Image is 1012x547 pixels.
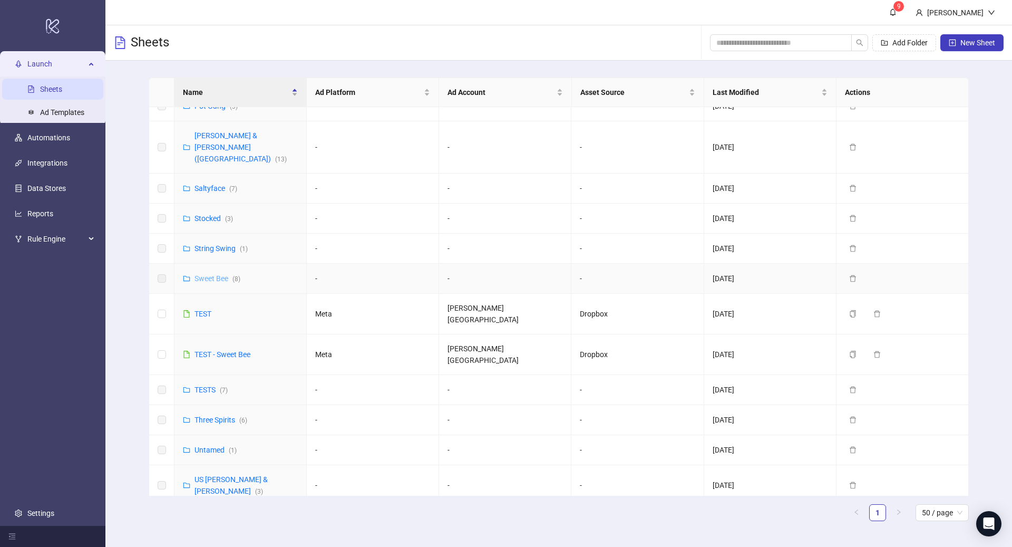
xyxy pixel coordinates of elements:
td: [DATE] [704,375,836,405]
td: [DATE] [704,204,836,234]
td: [DATE] [704,264,836,294]
th: Last Modified [704,78,836,107]
span: folder [183,482,190,489]
span: delete [873,351,881,358]
td: [DATE] [704,334,836,375]
td: - [439,264,571,294]
td: - [307,174,439,204]
td: [DATE] [704,234,836,264]
span: folder [183,185,190,192]
span: folder [183,386,190,394]
a: Sweet Bee(8) [194,274,240,283]
a: TEST [194,310,211,318]
td: - [439,435,571,465]
td: [PERSON_NAME] [GEOGRAPHIC_DATA] [439,294,571,334]
li: Previous Page [848,504,865,521]
span: search [856,39,863,46]
td: - [571,234,704,264]
span: delete [849,245,857,252]
td: - [439,234,571,264]
a: TEST - Sweet Bee [194,350,250,359]
td: Dropbox [571,334,704,375]
a: US [PERSON_NAME] & [PERSON_NAME](3) [194,475,268,495]
span: delete [849,215,857,222]
span: left [853,509,860,515]
a: Three Spirits(6) [194,416,247,424]
span: delete [849,185,857,192]
span: file [183,351,190,358]
td: - [307,121,439,174]
span: ( 7 ) [229,185,237,193]
span: delete [849,143,857,151]
span: folder [183,275,190,282]
td: - [439,121,571,174]
a: Untamed(1) [194,446,237,454]
td: [DATE] [704,174,836,204]
span: folder [183,416,190,424]
span: folder [183,215,190,222]
span: ( 6 ) [239,417,247,424]
div: Page Size [916,504,969,521]
td: - [571,435,704,465]
td: - [307,264,439,294]
span: 50 / page [922,505,962,521]
span: fork [15,235,22,243]
td: - [571,121,704,174]
th: Asset Source [572,78,704,107]
button: Add Folder [872,34,936,51]
span: Name [183,87,289,98]
span: delete [849,446,857,454]
span: New Sheet [960,39,995,47]
button: left [848,504,865,521]
td: - [439,405,571,435]
a: Reports [27,209,53,218]
span: Last Modified [713,87,819,98]
td: - [439,174,571,204]
span: delete [849,482,857,489]
td: Meta [307,334,439,375]
span: folder-add [881,39,888,46]
li: Next Page [890,504,907,521]
td: - [307,375,439,405]
a: TESTS(7) [194,386,228,394]
td: - [571,465,704,506]
td: Meta [307,294,439,334]
div: [PERSON_NAME] [923,7,988,18]
a: [PERSON_NAME] & [PERSON_NAME] ([GEOGRAPHIC_DATA])(13) [194,131,287,163]
button: New Sheet [940,34,1004,51]
span: 9 [897,3,901,10]
span: down [988,9,995,16]
td: - [571,405,704,435]
td: [DATE] [704,465,836,506]
a: Sheets [40,85,62,93]
span: delete [849,275,857,282]
a: Settings [27,509,54,517]
span: ( 7 ) [220,387,228,394]
span: plus-square [949,39,956,46]
td: Dropbox [571,294,704,334]
span: Ad Account [447,87,554,98]
a: String Swing(1) [194,244,248,253]
td: - [439,465,571,506]
span: Ad Platform [315,87,422,98]
span: bell [889,8,897,16]
li: 1 [869,504,886,521]
a: Saltyface(7) [194,184,237,193]
span: Rule Engine [27,228,85,249]
td: - [307,204,439,234]
h3: Sheets [131,34,169,51]
button: right [890,504,907,521]
span: delete [873,310,881,318]
span: user [916,9,923,16]
span: ( 3 ) [225,215,233,223]
span: Launch [27,53,85,74]
span: rocket [15,60,22,68]
th: Actions [836,78,969,107]
span: menu-fold [8,533,16,540]
td: [DATE] [704,435,836,465]
td: - [307,435,439,465]
td: - [307,405,439,435]
sup: 9 [893,1,904,12]
td: [PERSON_NAME] [GEOGRAPHIC_DATA] [439,334,571,375]
td: - [307,465,439,506]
